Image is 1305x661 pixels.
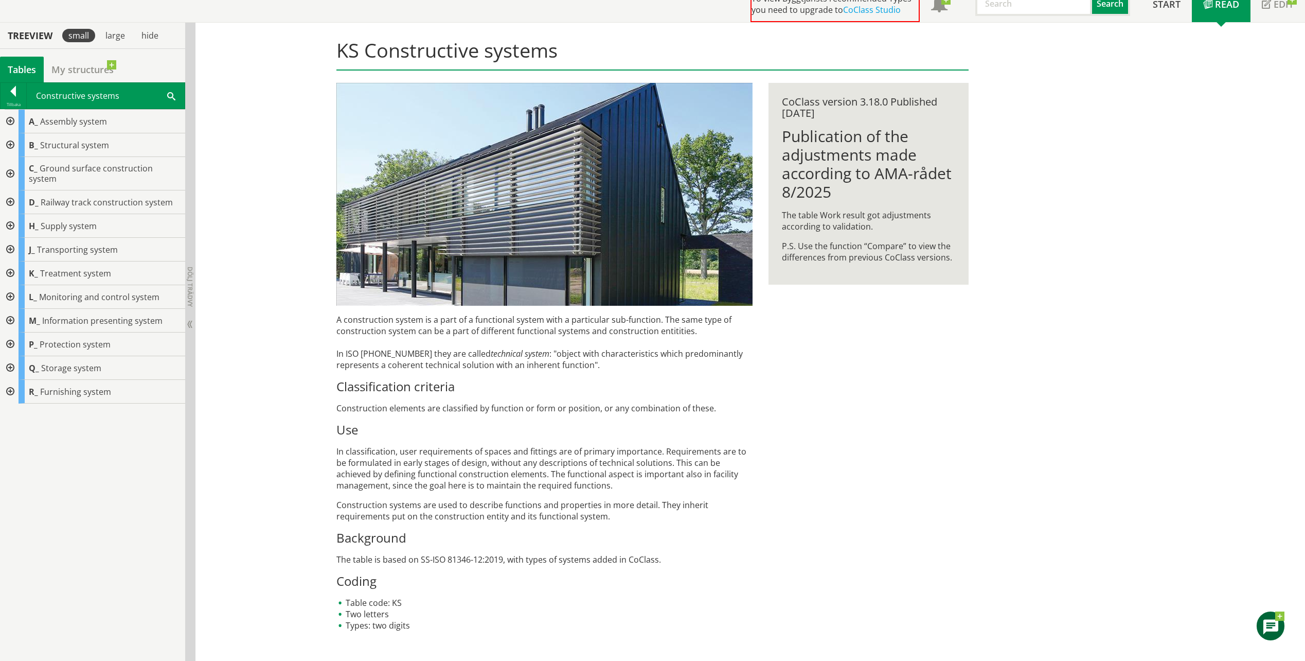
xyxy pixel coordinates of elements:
[29,315,40,326] span: M_
[336,314,753,631] div: Construction elements are classified by function or form or position, or any combination of these...
[2,30,58,41] div: Treeview
[29,163,153,184] span: Ground surface construction system
[40,140,109,151] span: Structural system
[99,29,131,42] div: large
[186,267,194,307] span: Dölj trädvy
[336,530,753,546] h3: Background
[336,446,753,491] p: In classification, user requirements of spaces and fittings are of primary importance. Requiremen...
[29,386,38,397] span: R_
[41,220,97,232] span: Supply system
[782,96,955,119] div: CoClass version 3.18.0 Published [DATE]
[135,29,165,42] div: hide
[41,362,101,374] span: Storage system
[336,620,753,631] li: Types: two digits
[29,220,39,232] span: H_
[491,348,549,359] em: technical system
[167,90,175,101] span: Sök i tabellen
[29,116,38,127] span: A_
[1,100,26,109] div: Tillbaka
[29,140,38,151] span: B_
[40,339,111,350] span: Protection system
[29,268,38,279] span: K_
[336,597,753,608] li: Table code: KS
[62,29,95,42] div: small
[29,339,38,350] span: P_
[29,163,38,174] span: C_
[336,573,753,589] h3: Coding
[40,386,111,397] span: Furnishing system
[843,4,901,15] a: CoClass Studio
[29,244,35,255] span: J_
[42,315,163,326] span: Information presenting system
[37,244,118,255] span: Transporting system
[40,116,107,127] span: Assembly system
[40,268,111,279] span: Treatment system
[336,83,753,306] img: structural-solar-shading.jpg
[27,83,185,109] div: Constructive systems
[782,210,955,232] p: The table Work result got adjustments according to validation.
[336,379,753,394] h3: Classification criteria
[336,314,753,371] p: A construction system is a part of a functional system with a particular sub-function. The same t...
[39,291,159,303] span: Monitoring and control system
[336,39,969,71] h1: KS Constructive systems
[782,240,955,263] p: P.S. Use the function “Compare” to view the differences from previous CoClass versions.
[336,422,753,438] h3: Use
[29,362,39,374] span: Q_
[29,291,37,303] span: L_
[29,197,39,208] span: D_
[336,608,753,620] li: Two letters
[41,197,173,208] span: Railway track construction system
[336,499,753,522] p: Construction systems are used to describe functions and properties in more detail. They inherit r...
[782,127,955,201] h1: Publication of the adjustments made according to AMA-rådet 8/2025
[44,57,121,82] a: My structures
